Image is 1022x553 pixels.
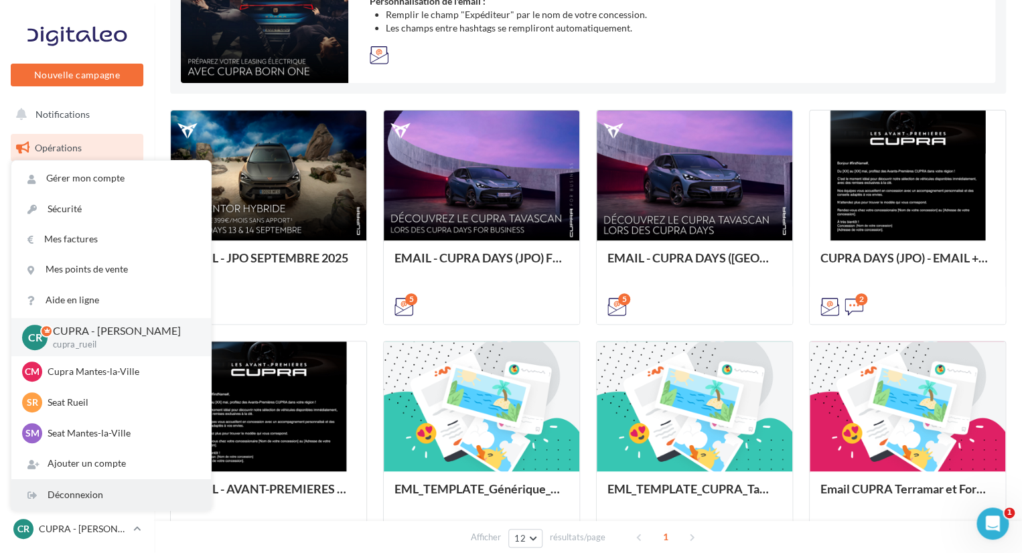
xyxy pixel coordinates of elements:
button: Notifications [8,100,141,129]
button: 12 [508,529,542,548]
div: CUPRA DAYS (JPO) - EMAIL + SMS [820,251,995,278]
iframe: Intercom live chat [976,507,1009,540]
li: Les champs entre hashtags se rempliront automatiquement. [386,21,804,35]
a: Opérations [8,134,146,162]
div: EML_TEMPLATE_Générique_CUPRA_Tavascan [394,482,569,509]
div: EMAIL - AVANT-PREMIERES CUPRA PART (VENTES PRIVEES) [181,482,356,509]
p: CUPRA - [PERSON_NAME] [39,522,128,536]
div: EMAIL - CUPRA DAYS (JPO) Fleet Générique [394,251,569,278]
p: cupra_rueil [53,339,190,351]
span: résultats/page [550,531,605,544]
span: CM [25,365,40,378]
a: Sécurité [11,194,211,224]
a: Boîte de réception5 [8,167,146,195]
div: 2 [855,293,867,305]
span: Afficher [471,531,501,544]
a: Aide en ligne [11,285,211,315]
a: Mes points de vente [11,254,211,285]
div: Déconnexion [11,480,211,510]
span: Opérations [35,142,82,153]
p: Seat Rueil [48,396,195,409]
li: Remplir le champ "Expéditeur" par le nom de votre concession. [386,8,804,21]
a: Calendrier [8,335,146,363]
span: 12 [514,533,526,544]
div: EMAIL - CUPRA DAYS ([GEOGRAPHIC_DATA]) Private Générique [607,251,782,278]
a: Campagnes [8,235,146,263]
a: Campagnes DataOnDemand [8,412,146,452]
p: Seat Mantes-la-Ville [48,426,195,440]
a: CR CUPRA - [PERSON_NAME] [11,516,143,542]
div: Ajouter un compte [11,449,211,479]
a: Visibilité en ligne [8,202,146,230]
div: 5 [618,293,630,305]
span: Notifications [35,108,90,120]
div: Email CUPRA Terramar et Formentor JPO [DATE] [820,482,995,509]
button: Nouvelle campagne [11,64,143,86]
a: Médiathèque [8,301,146,329]
span: 1 [1004,507,1015,518]
a: Gérer mon compte [11,163,211,193]
div: 5 [405,293,417,305]
a: Contacts [8,268,146,296]
p: Cupra Mantes-la-Ville [48,365,195,378]
a: Mes factures [11,224,211,254]
span: CR [17,522,29,536]
div: EML_TEMPLATE_CUPRA_Tavascan [607,482,782,509]
div: EMAIL - JPO SEPTEMBRE 2025 [181,251,356,278]
span: SM [25,426,40,440]
span: CR [28,329,42,345]
span: SR [27,396,38,409]
a: PLV et print personnalisable [8,368,146,407]
p: CUPRA - [PERSON_NAME] [53,323,190,339]
span: 1 [655,526,676,548]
